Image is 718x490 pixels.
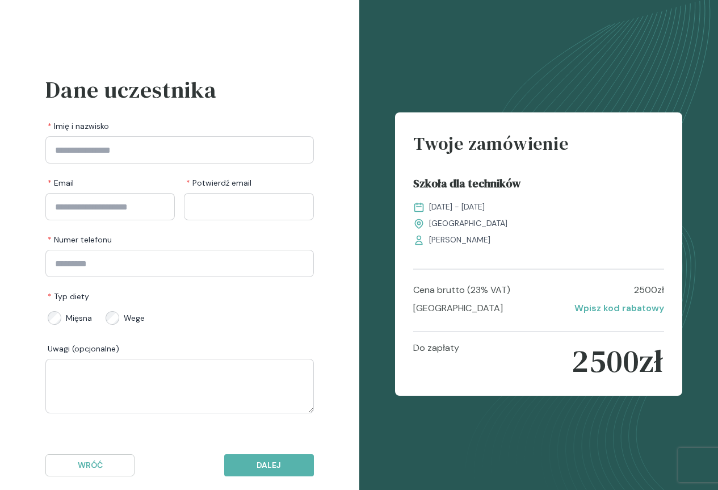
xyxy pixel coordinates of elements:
[413,301,503,315] p: [GEOGRAPHIC_DATA]
[45,454,135,476] button: Wróć
[413,283,510,297] p: Cena brutto (23% VAT)
[429,217,507,229] span: [GEOGRAPHIC_DATA]
[572,341,664,381] p: 2500 zł
[634,283,664,297] p: 2500 zł
[45,193,175,220] input: Email
[48,177,74,189] span: Email
[429,201,485,213] span: [DATE] - [DATE]
[45,73,314,107] h3: Dane uczestnika
[224,454,313,476] button: Dalej
[413,175,521,196] span: Szkoła dla techników
[184,193,313,220] input: Potwierdź email
[48,291,89,302] span: Typ diety
[48,311,61,325] input: Mięsna
[48,120,109,132] span: Imię i nazwisko
[48,343,119,354] span: Uwagi (opcjonalne)
[45,136,314,164] input: Imię i nazwisko
[45,250,314,277] input: Numer telefonu
[66,312,92,324] span: Mięsna
[413,175,664,196] a: Szkoła dla techników
[124,312,145,324] span: Wege
[186,177,251,189] span: Potwierdź email
[55,459,125,471] p: Wróć
[48,234,112,245] span: Numer telefonu
[106,311,119,325] input: Wege
[429,234,490,246] span: [PERSON_NAME]
[413,131,664,166] h4: Twoje zamówienie
[413,341,459,381] p: Do zapłaty
[234,459,304,471] p: Dalej
[574,301,664,315] p: Wpisz kod rabatowy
